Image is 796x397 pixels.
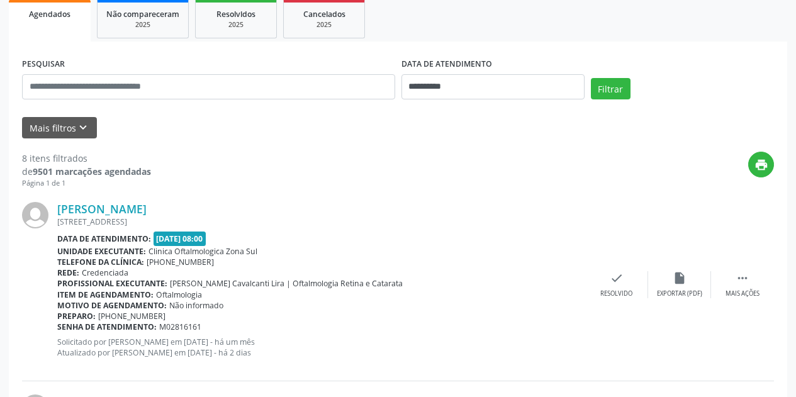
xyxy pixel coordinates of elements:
[57,311,96,322] b: Preparo:
[610,271,624,285] i: check
[22,165,151,178] div: de
[591,78,631,99] button: Filtrar
[600,289,632,298] div: Resolvido
[82,267,128,278] span: Credenciada
[57,322,157,332] b: Senha de atendimento:
[33,165,151,177] strong: 9501 marcações agendadas
[401,55,492,74] label: DATA DE ATENDIMENTO
[76,121,90,135] i: keyboard_arrow_down
[205,20,267,30] div: 2025
[156,289,202,300] span: Oftalmologia
[22,178,151,189] div: Página 1 de 1
[149,246,257,257] span: Clinica Oftalmologica Zona Sul
[159,322,201,332] span: M02816161
[657,289,702,298] div: Exportar (PDF)
[98,311,165,322] span: [PHONE_NUMBER]
[736,271,749,285] i: 
[57,267,79,278] b: Rede:
[57,278,167,289] b: Profissional executante:
[57,246,146,257] b: Unidade executante:
[57,289,154,300] b: Item de agendamento:
[748,152,774,177] button: print
[154,232,206,246] span: [DATE] 08:00
[57,233,151,244] b: Data de atendimento:
[57,202,147,216] a: [PERSON_NAME]
[22,117,97,139] button: Mais filtroskeyboard_arrow_down
[303,9,345,20] span: Cancelados
[754,158,768,172] i: print
[169,300,223,311] span: Não informado
[57,257,144,267] b: Telefone da clínica:
[57,337,585,358] p: Solicitado por [PERSON_NAME] em [DATE] - há um mês Atualizado por [PERSON_NAME] em [DATE] - há 2 ...
[106,9,179,20] span: Não compareceram
[726,289,760,298] div: Mais ações
[29,9,70,20] span: Agendados
[57,300,167,311] b: Motivo de agendamento:
[293,20,356,30] div: 2025
[147,257,214,267] span: [PHONE_NUMBER]
[170,278,403,289] span: [PERSON_NAME] Cavalcanti Lira | Oftalmologia Retina e Catarata
[57,216,585,227] div: [STREET_ADDRESS]
[673,271,687,285] i: insert_drive_file
[22,152,151,165] div: 8 itens filtrados
[22,55,65,74] label: PESQUISAR
[22,202,48,228] img: img
[106,20,179,30] div: 2025
[216,9,255,20] span: Resolvidos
